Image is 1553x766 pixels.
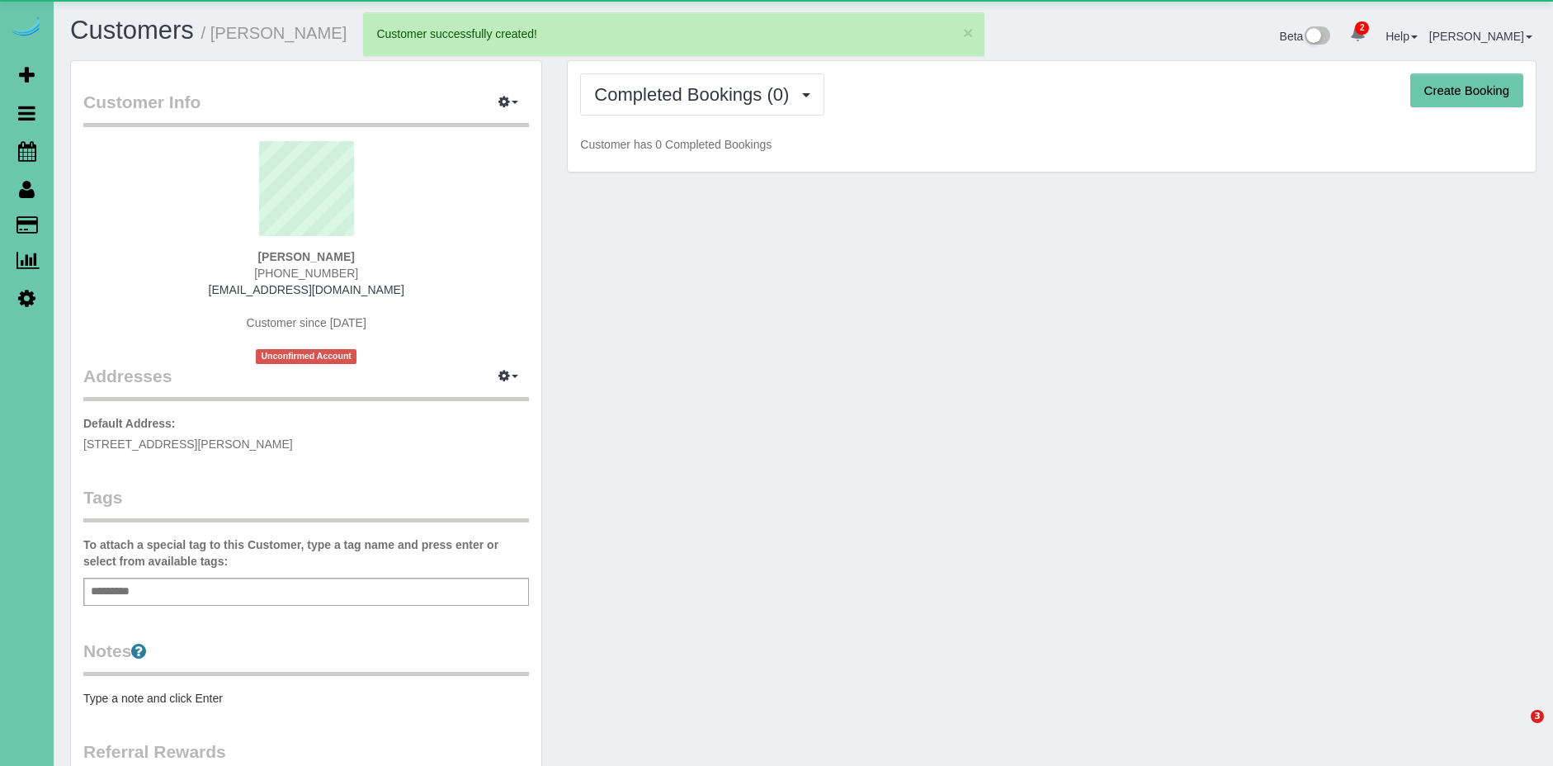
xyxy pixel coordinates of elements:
[1342,17,1374,53] a: 2
[83,690,529,707] pre: Type a note and click Enter
[1410,73,1523,108] button: Create Booking
[83,437,293,451] span: [STREET_ADDRESS][PERSON_NAME]
[256,349,356,363] span: Unconfirmed Account
[257,250,354,263] strong: [PERSON_NAME]
[1385,30,1418,43] a: Help
[83,485,529,522] legend: Tags
[83,415,176,432] label: Default Address:
[1355,21,1369,35] span: 2
[70,16,194,45] a: Customers
[963,24,973,41] button: ×
[1531,710,1544,723] span: 3
[83,639,529,676] legend: Notes
[1303,26,1330,48] img: New interface
[254,267,358,280] span: [PHONE_NUMBER]
[10,17,43,40] img: Automaid Logo
[1280,30,1331,43] a: Beta
[594,84,797,105] span: Completed Bookings (0)
[209,283,404,296] a: [EMAIL_ADDRESS][DOMAIN_NAME]
[580,73,824,116] button: Completed Bookings (0)
[376,26,971,42] div: Customer successfully created!
[1497,710,1536,749] iframe: Intercom live chat
[1429,30,1532,43] a: [PERSON_NAME]
[580,136,1523,153] p: Customer has 0 Completed Bookings
[201,24,347,42] small: / [PERSON_NAME]
[83,537,529,570] label: To attach a special tag to this Customer, type a tag name and press enter or select from availabl...
[247,316,366,329] span: Customer since [DATE]
[83,90,529,127] legend: Customer Info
